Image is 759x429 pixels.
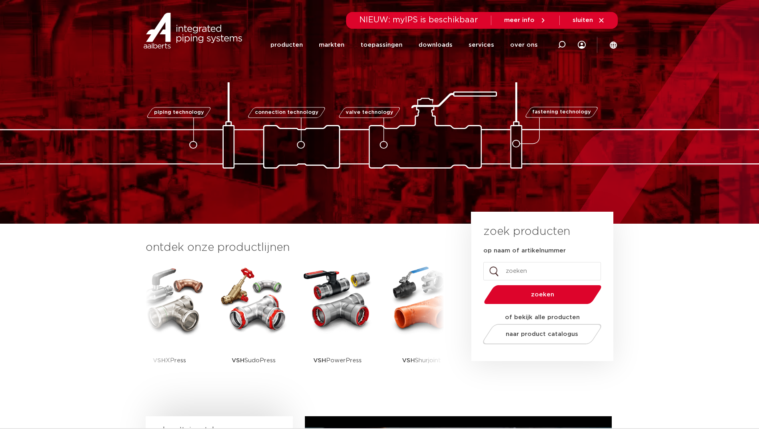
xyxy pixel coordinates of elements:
span: connection technology [254,110,318,115]
a: VSHXPress [134,264,206,385]
p: XPress [153,336,186,385]
span: sluiten [573,17,593,23]
div: my IPS [578,29,586,61]
a: downloads [419,29,453,61]
a: VSHPowerPress [302,264,374,385]
span: valve technology [346,110,393,115]
strong: VSH [402,357,415,363]
span: naar product catalogus [506,331,578,337]
a: markten [319,29,344,61]
nav: Menu [270,29,538,61]
a: meer info [504,17,547,24]
p: SudoPress [232,336,276,385]
strong: of bekijk alle producten [505,314,580,320]
strong: VSH [313,357,326,363]
h3: zoek producten [483,224,570,240]
button: zoeken [481,284,605,305]
p: Shurjoint [402,336,441,385]
a: naar product catalogus [481,324,603,344]
a: VSHShurjoint [386,264,458,385]
a: sluiten [573,17,605,24]
a: producten [270,29,303,61]
span: piping technology [154,110,204,115]
strong: VSH [232,357,244,363]
p: PowerPress [313,336,362,385]
a: over ons [510,29,538,61]
a: toepassingen [360,29,403,61]
strong: VSH [153,357,166,363]
input: zoeken [483,262,601,280]
label: op naam of artikelnummer [483,247,566,255]
a: services [469,29,494,61]
h3: ontdek onze productlijnen [146,240,444,256]
span: meer info [504,17,535,23]
span: fastening technology [532,110,591,115]
span: NIEUW: myIPS is beschikbaar [359,16,478,24]
span: zoeken [505,292,581,298]
a: VSHSudoPress [218,264,290,385]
